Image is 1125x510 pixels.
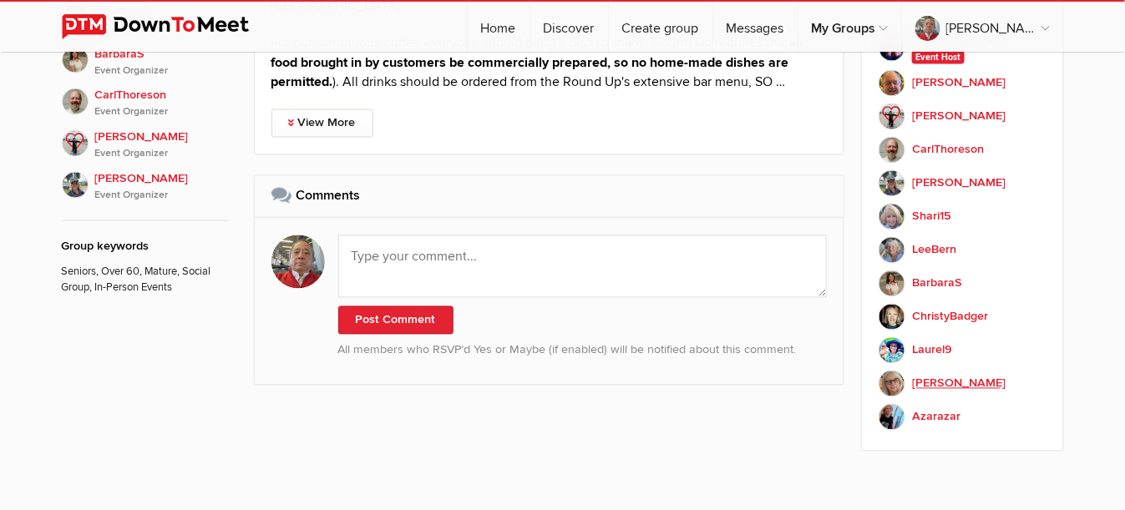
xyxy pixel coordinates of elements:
b: Laurel9 [912,341,952,360]
span: [PERSON_NAME] [95,129,229,162]
p: Seniors, Over 60, Mature, Social Group, In-Person Events [62,256,229,297]
b: Azarazar [912,408,960,427]
i: Event Organizer [95,105,229,120]
a: Azarazar [879,401,1046,434]
img: Carol G [879,371,905,397]
img: Alexandra [62,130,89,157]
span: CarlThoreson [95,87,229,120]
b: CarlThoreson [912,141,984,159]
a: Create group [609,2,712,52]
a: Home [468,2,530,52]
a: BarbaraSEvent Organizer [62,37,229,78]
a: BarbaraS [879,267,1046,300]
img: DownToMeet [62,14,275,39]
b: ChristyBadger [912,308,988,326]
a: CarlThoresonEvent Organizer [62,78,229,120]
img: Laurel9 [879,337,905,364]
img: CarlThoreson [62,88,89,115]
a: LeeBern [879,234,1046,267]
i: Event Organizer [95,147,229,162]
strong: all food brought in by customers be commercially prepared, so no home-made dishes are permitted. [271,34,803,91]
img: CarlThoreson [879,137,905,164]
a: Laurel9 [879,334,1046,367]
img: ChristyBadger [879,304,905,331]
span: [PERSON_NAME] [95,170,229,204]
b: Shari15 [912,208,951,226]
a: My Groups [798,2,901,52]
i: Event Organizer [95,63,229,78]
a: [PERSON_NAME] [879,67,1046,100]
span: BarbaraS [95,45,229,78]
b: [PERSON_NAME] [912,74,1006,93]
span: Event Host [912,51,965,64]
a: Discover [530,2,608,52]
h2: Comments [271,176,828,216]
img: KathleenDonovan [62,172,89,199]
a: Shari15 [879,200,1046,234]
b: [PERSON_NAME] [912,174,1006,193]
b: [PERSON_NAME] [912,108,1006,126]
img: BarbaraS [879,270,905,297]
a: View More [271,109,373,138]
img: Terry H [879,70,905,97]
b: LeeBern [912,241,956,260]
a: [PERSON_NAME] [879,167,1046,200]
img: Alexandra [879,104,905,130]
b: [PERSON_NAME] [912,375,1006,393]
b: BarbaraS [912,275,962,293]
a: [PERSON_NAME] [879,367,1046,401]
a: CarlThoreson [879,134,1046,167]
i: Event Organizer [95,189,229,204]
div: Group keywords [62,238,229,256]
a: [PERSON_NAME] [902,2,1063,52]
a: [PERSON_NAME] [879,100,1046,134]
img: Azarazar [879,404,905,431]
img: KathleenDonovan [879,170,905,197]
img: LeeBern [879,237,905,264]
a: [PERSON_NAME]Event Organizer [62,162,229,204]
img: Shari15 [879,204,905,230]
button: Post Comment [338,306,454,335]
img: BarbaraS [62,47,89,73]
a: [PERSON_NAME]Event Organizer [62,120,229,162]
p: All members who RSVP’d Yes or Maybe (if enabled) will be notified about this comment. [338,341,828,360]
a: Messages [713,2,798,52]
a: ChristyBadger [879,300,1046,334]
p: For our sumptuous buffet, everyone should bring a dish to share. (Round Up requires that ). All d... [271,33,828,93]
